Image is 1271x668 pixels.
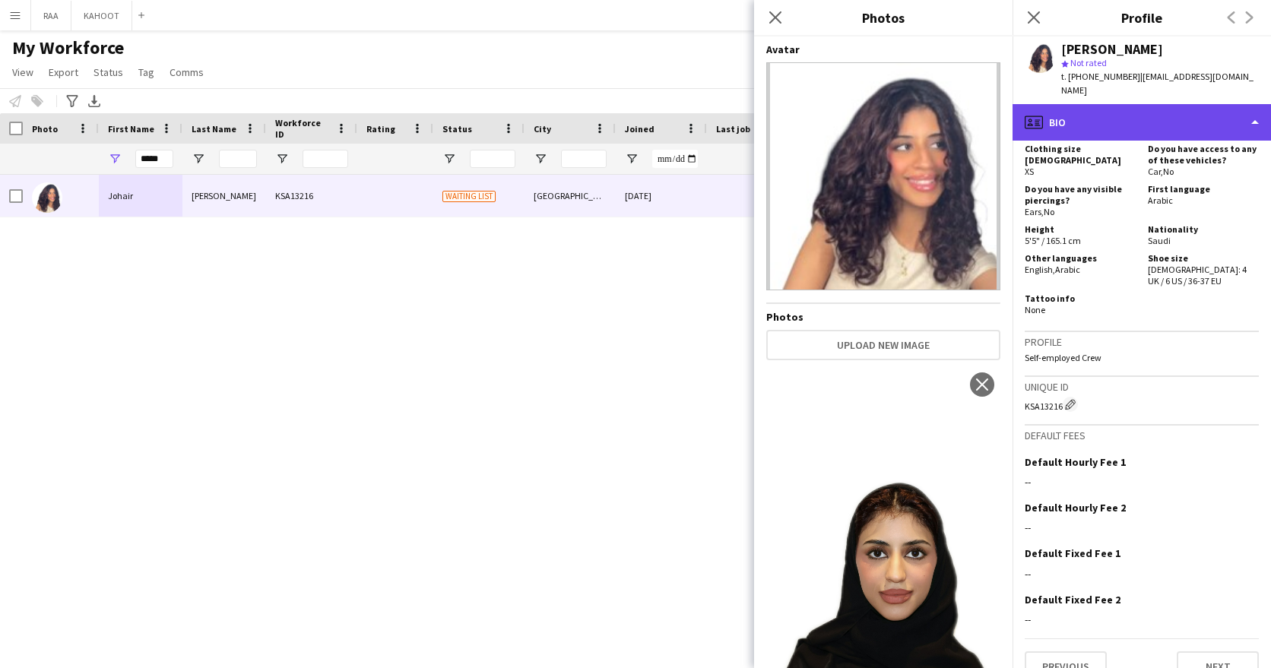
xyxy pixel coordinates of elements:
[43,62,84,82] a: Export
[1148,223,1259,235] h5: Nationality
[1025,183,1136,206] h5: Do you have any visible piercings?
[87,62,129,82] a: Status
[1013,104,1271,141] div: Bio
[266,175,357,217] div: KSA13216
[534,123,551,135] span: City
[303,150,348,168] input: Workforce ID Filter Input
[1148,264,1247,287] span: [DEMOGRAPHIC_DATA]: 4 UK / 6 US / 36-37 EU
[1025,143,1136,166] h5: Clothing size [DEMOGRAPHIC_DATA]
[32,182,62,213] img: Johair Ibrahim
[1070,57,1107,68] span: Not rated
[182,175,266,217] div: [PERSON_NAME]
[94,65,123,79] span: Status
[1061,71,1140,82] span: t. [PHONE_NUMBER]
[1025,501,1126,514] h3: Default Hourly Fee 2
[652,150,698,168] input: Joined Filter Input
[1061,43,1163,56] div: [PERSON_NAME]
[525,175,616,217] div: [GEOGRAPHIC_DATA]
[754,8,1013,27] h3: Photos
[275,152,289,166] button: Open Filter Menu
[1025,380,1259,394] h3: Unique ID
[275,117,330,140] span: Workforce ID
[85,92,103,110] app-action-btn: Export XLSX
[1025,397,1259,412] div: KSA13216
[1025,252,1136,264] h5: Other languages
[366,123,395,135] span: Rating
[12,36,124,59] span: My Workforce
[12,65,33,79] span: View
[1025,206,1044,217] span: Ears ,
[1025,352,1259,363] p: Self-employed Crew
[192,152,205,166] button: Open Filter Menu
[71,1,132,30] button: KAHOOT
[1025,455,1126,469] h3: Default Hourly Fee 1
[108,152,122,166] button: Open Filter Menu
[442,123,472,135] span: Status
[1025,546,1120,560] h3: Default Fixed Fee 1
[616,175,707,217] div: [DATE]
[1025,567,1259,581] div: --
[1044,206,1054,217] span: No
[1025,293,1136,304] h5: Tattoo info
[192,123,236,135] span: Last Name
[1148,183,1259,195] h5: First language
[1025,613,1259,626] div: --
[1025,264,1055,275] span: English ,
[534,152,547,166] button: Open Filter Menu
[766,62,1000,290] img: Crew avatar
[6,62,40,82] a: View
[1025,235,1081,246] span: 5'5" / 165.1 cm
[1061,71,1254,96] span: | [EMAIL_ADDRESS][DOMAIN_NAME]
[1148,235,1171,246] span: Saudi
[766,43,1000,56] h4: Avatar
[49,65,78,79] span: Export
[1025,304,1045,315] span: None
[1148,195,1173,206] span: Arabic
[32,123,58,135] span: Photo
[1025,335,1259,349] h3: Profile
[1025,166,1034,177] span: XS
[1148,252,1259,264] h5: Shoe size
[1025,593,1120,606] h3: Default Fixed Fee 2
[442,152,456,166] button: Open Filter Menu
[135,150,173,168] input: First Name Filter Input
[1025,475,1259,489] div: --
[1025,429,1259,442] h3: Default fees
[1148,166,1163,177] span: Car ,
[219,150,257,168] input: Last Name Filter Input
[470,150,515,168] input: Status Filter Input
[170,65,204,79] span: Comms
[31,1,71,30] button: RAA
[163,62,210,82] a: Comms
[63,92,81,110] app-action-btn: Advanced filters
[132,62,160,82] a: Tag
[625,152,639,166] button: Open Filter Menu
[1013,8,1271,27] h3: Profile
[99,175,182,217] div: Johair
[766,330,1000,360] button: Upload new image
[138,65,154,79] span: Tag
[766,310,1000,324] h4: Photos
[625,123,655,135] span: Joined
[1025,521,1259,534] div: --
[442,191,496,202] span: Waiting list
[1148,143,1259,166] h5: Do you have access to any of these vehicles?
[108,123,154,135] span: First Name
[1163,166,1174,177] span: No
[1025,223,1136,235] h5: Height
[561,150,607,168] input: City Filter Input
[716,123,750,135] span: Last job
[1055,264,1080,275] span: Arabic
